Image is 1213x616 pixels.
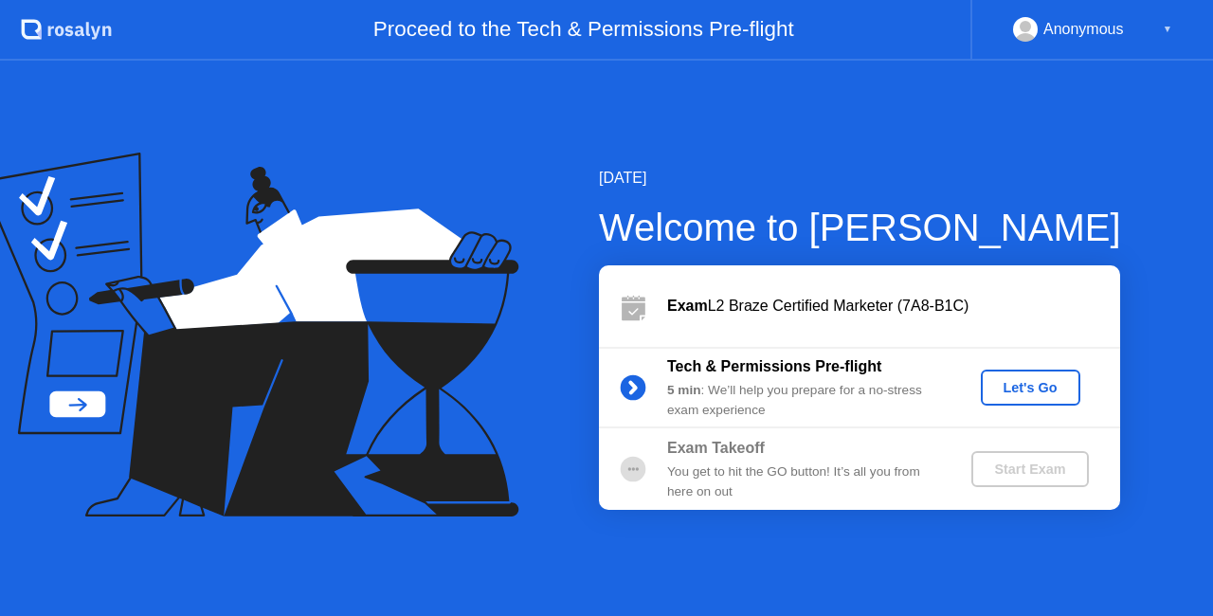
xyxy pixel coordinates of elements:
button: Let's Go [981,370,1080,406]
button: Start Exam [971,451,1088,487]
div: Welcome to [PERSON_NAME] [599,199,1121,256]
div: ▼ [1163,17,1172,42]
b: Tech & Permissions Pre-flight [667,358,881,374]
div: Let's Go [988,380,1073,395]
div: [DATE] [599,167,1121,190]
b: Exam [667,298,708,314]
div: Start Exam [979,462,1080,477]
div: : We’ll help you prepare for a no-stress exam experience [667,381,940,420]
div: Anonymous [1043,17,1124,42]
b: 5 min [667,383,701,397]
div: You get to hit the GO button! It’s all you from here on out [667,462,940,501]
b: Exam Takeoff [667,440,765,456]
div: L2 Braze Certified Marketer (7A8-B1C) [667,295,1120,317]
